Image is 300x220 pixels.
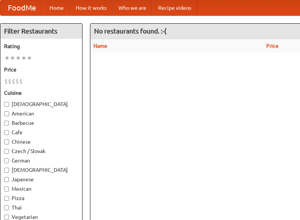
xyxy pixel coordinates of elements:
a: Recipe videos [152,0,197,15]
label: Czech / Slovak [4,147,78,155]
a: Home [43,0,70,15]
input: Japanese [4,177,9,182]
input: Cafe [4,130,9,135]
label: American [4,110,78,117]
label: Thai [4,204,78,211]
a: Who we are [112,0,152,15]
a: FoodMe [0,0,43,15]
label: Pizza [4,194,78,202]
a: Name [93,43,107,49]
h5: Price [4,66,78,73]
a: How it works [70,0,112,15]
h5: Cuisine [4,89,78,97]
li: ★ [15,54,21,62]
input: [DEMOGRAPHIC_DATA] [4,168,9,173]
li: $ [15,77,19,85]
label: Mexican [4,185,78,193]
li: $ [4,77,8,85]
label: German [4,157,78,164]
h5: Rating [4,42,78,50]
input: German [4,158,9,163]
li: ★ [27,54,32,62]
ng-pluralize: No restaurants found. :-( [94,27,166,35]
h4: Filter Restaurants [0,24,82,39]
label: Chinese [4,138,78,146]
a: Price [266,43,279,49]
input: American [4,111,9,116]
li: ★ [4,54,10,62]
li: ★ [10,54,15,62]
label: [DEMOGRAPHIC_DATA] [4,100,78,108]
input: Chinese [4,140,9,144]
input: Czech / Slovak [4,149,9,154]
li: $ [12,77,15,85]
li: $ [19,77,23,85]
input: Vegetarian [4,215,9,220]
label: [DEMOGRAPHIC_DATA] [4,166,78,174]
li: $ [8,77,12,85]
input: Mexican [4,187,9,191]
label: Barbecue [4,119,78,127]
label: Cafe [4,129,78,136]
input: Thai [4,205,9,210]
li: ★ [21,54,27,62]
input: [DEMOGRAPHIC_DATA] [4,102,9,107]
label: Japanese [4,176,78,183]
input: Pizza [4,196,9,201]
input: Barbecue [4,121,9,126]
